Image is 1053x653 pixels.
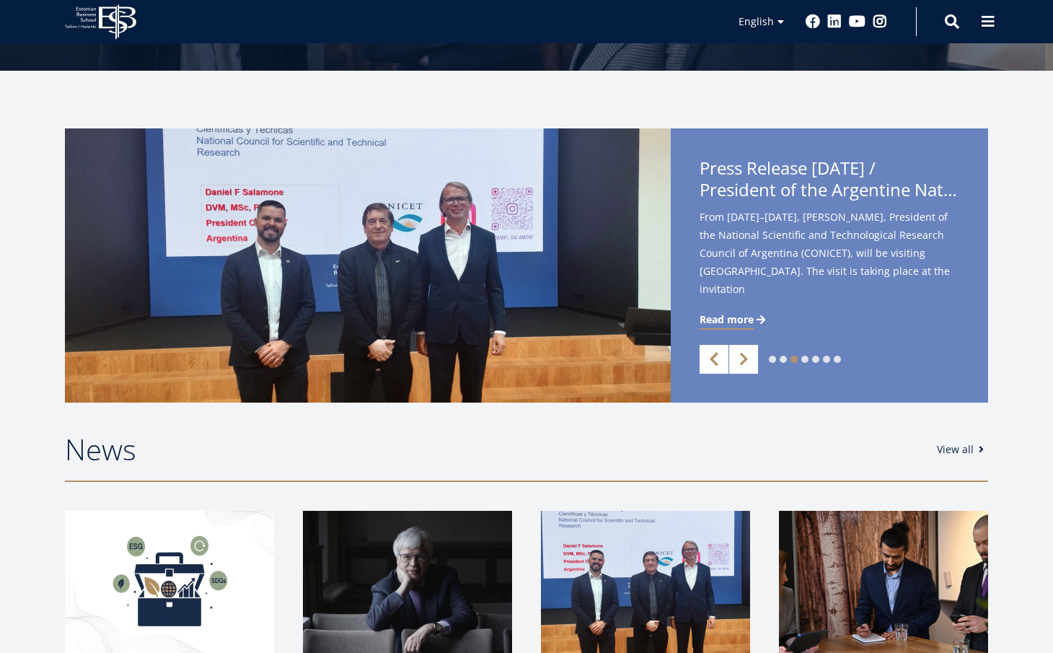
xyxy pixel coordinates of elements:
[812,356,819,363] a: 5
[849,14,865,29] a: Youtube
[873,14,887,29] a: Instagram
[729,345,758,374] a: Next
[65,128,671,403] img: img
[700,312,768,327] a: Read more
[65,431,922,468] h2: News
[769,356,776,363] a: 1
[700,312,754,327] span: Read more
[827,14,842,29] a: Linkedin
[700,345,728,374] a: Previous
[937,442,988,457] a: View all
[790,356,798,363] a: 3
[700,157,959,205] span: Press Release [DATE] /
[780,356,787,363] a: 2
[823,356,830,363] a: 6
[834,356,841,363] a: 7
[700,208,959,321] span: From [DATE]–[DATE], [PERSON_NAME], President of the National Scientific and Technological Researc...
[801,356,809,363] a: 4
[806,14,820,29] a: Facebook
[700,179,959,201] span: President of the Argentine National Scientific Agency [PERSON_NAME] Visits [GEOGRAPHIC_DATA]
